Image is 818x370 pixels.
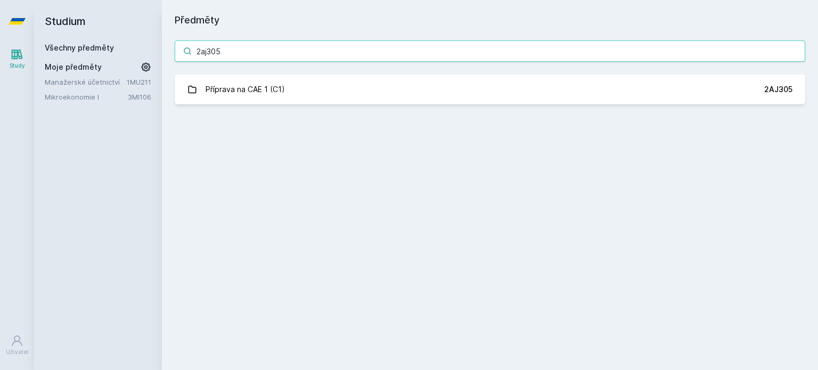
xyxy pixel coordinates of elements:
[45,92,128,102] a: Mikroekonomie I
[2,43,32,75] a: Study
[2,329,32,361] a: Uživatel
[764,84,792,95] div: 2AJ305
[175,75,805,104] a: Příprava na CAE 1 (C1) 2AJ305
[45,62,102,72] span: Moje předměty
[127,78,151,86] a: 1MU211
[45,77,127,87] a: Manažerské účetnictví
[10,62,25,70] div: Study
[206,79,285,100] div: Příprava na CAE 1 (C1)
[175,13,805,28] h1: Předměty
[128,93,151,101] a: 3MI106
[45,43,114,52] a: Všechny předměty
[6,348,28,356] div: Uživatel
[175,40,805,62] input: Název nebo ident předmětu…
